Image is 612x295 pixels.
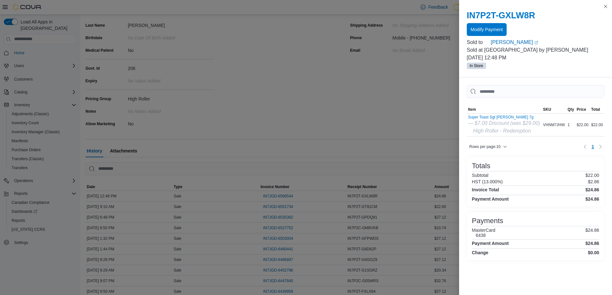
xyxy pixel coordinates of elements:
p: $2.86 [588,179,599,184]
span: Item [468,107,476,112]
h4: $24.86 [585,187,599,192]
div: $22.00 [590,121,604,129]
span: Total [591,107,600,112]
span: Price [577,107,586,112]
h2: IN7P2T-GXLW8R [467,10,604,21]
button: Qty [566,106,575,113]
button: Next page [597,143,604,151]
h4: $24.86 [585,241,599,246]
i: High Roller - Redemption [473,128,531,134]
button: Previous page [581,143,589,151]
span: Qty [568,107,574,112]
button: Modify Payment [467,23,507,36]
h6: Subtotal [472,173,488,178]
span: In Store [467,63,486,69]
button: Super Toast Sgt [PERSON_NAME] 7g [468,115,540,119]
h6: MasterCard [472,228,495,233]
h4: $24.86 [585,196,599,202]
button: Rows per page:10 [467,143,510,151]
button: Total [590,106,604,113]
ul: Pagination for table: MemoryTable from EuiInMemoryTable [589,142,597,152]
p: $24.86 [585,228,599,238]
span: Rows per page : 10 [469,144,501,149]
h6: 6438 [476,233,495,238]
svg: External link [534,41,538,45]
h4: $0.00 [588,250,599,255]
h4: Payment Amount [472,196,509,202]
h3: Payments [472,217,503,225]
span: 1 [591,143,594,150]
button: Page 1 of 1 [589,142,597,152]
p: [DATE] 12:48 PM [467,54,604,62]
h3: Totals [472,162,490,170]
a: [PERSON_NAME]External link [491,39,604,46]
h4: Change [472,250,488,255]
h4: Invoice Total [472,187,499,192]
span: In Store [470,63,483,69]
div: — $7.00 Discount (was $29.00) [468,119,540,127]
span: SKU [543,107,551,112]
input: This is a search bar. As you type, the results lower in the page will automatically filter. [467,85,604,98]
span: VHNM7JHW [543,122,565,127]
button: Price [575,106,590,113]
h4: Payment Amount [472,241,509,246]
div: $22.00 [575,121,590,129]
button: Item [467,106,542,113]
p: Sold at [GEOGRAPHIC_DATA] by [PERSON_NAME] [467,46,604,54]
span: Modify Payment [471,26,503,33]
div: 1 [566,121,575,129]
button: Close this dialog [602,3,609,10]
p: $22.00 [585,173,599,178]
button: SKU [542,106,566,113]
nav: Pagination for table: MemoryTable from EuiInMemoryTable [581,142,604,152]
div: Sold to [467,39,490,46]
h6: HST (13.000%) [472,179,503,184]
